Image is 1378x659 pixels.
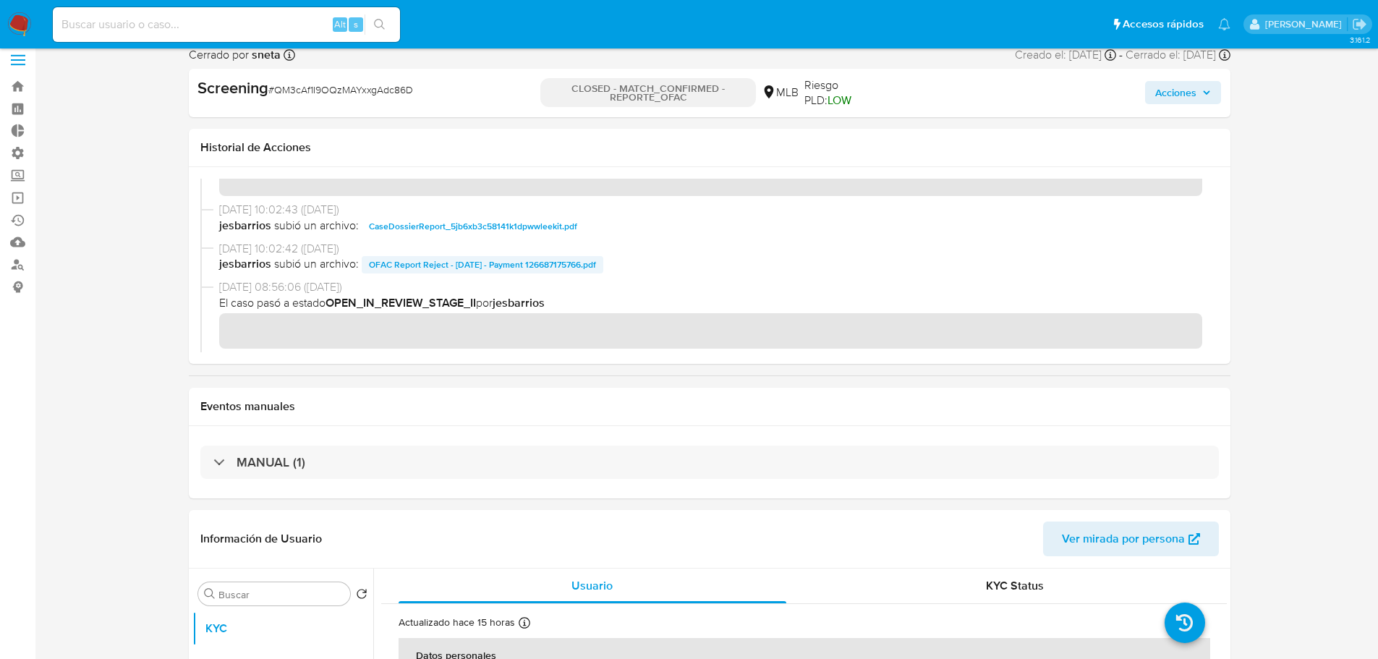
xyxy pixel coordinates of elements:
span: KYC Status [986,577,1044,594]
b: sneta [249,46,281,63]
input: Buscar usuario o caso... [53,15,400,34]
button: Buscar [204,588,216,600]
button: KYC [192,611,373,646]
span: s [354,17,358,31]
span: Usuario [571,577,613,594]
span: # QM3cAf1I9OQzMAYxxgAdc86D [268,82,413,97]
span: Alt [334,17,346,31]
b: Screening [197,76,268,99]
p: nicolas.tyrkiel@mercadolibre.com [1265,17,1347,31]
span: Acciones [1155,81,1196,104]
button: Acciones [1145,81,1221,104]
a: Salir [1352,17,1367,32]
div: Cerrado el: [DATE] [1126,47,1230,63]
span: Accesos rápidos [1123,17,1204,32]
p: CLOSED - MATCH_CONFIRMED - REPORTE_OFAC [540,78,756,107]
span: - [1119,47,1123,63]
div: MLB [762,85,799,101]
button: search-icon [365,14,394,35]
button: Ver mirada por persona [1043,522,1219,556]
h1: Información de Usuario [200,532,322,546]
a: Notificaciones [1218,18,1230,30]
h3: MANUAL (1) [237,454,305,470]
div: Creado el: [DATE] [1015,47,1116,63]
p: Actualizado hace 15 horas [399,616,515,629]
span: Ver mirada por persona [1062,522,1185,556]
button: Volver al orden por defecto [356,588,367,604]
input: Buscar [218,588,344,601]
span: LOW [828,92,851,109]
div: MANUAL (1) [200,446,1219,479]
span: Cerrado por [189,47,281,63]
h1: Eventos manuales [200,399,1219,414]
span: Riesgo PLD: [804,77,878,109]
